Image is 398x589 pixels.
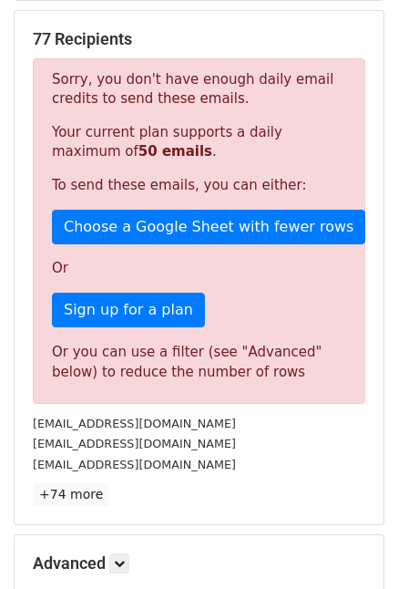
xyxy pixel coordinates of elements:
[52,342,346,383] div: Or you can use a filter (see "Advanced" below) to reduce the number of rows
[138,143,212,160] strong: 50 emails
[52,210,365,244] a: Choose a Google Sheet with fewer rows
[52,176,346,195] p: To send these emails, you can either:
[52,259,346,278] p: Or
[307,501,398,589] iframe: Chat Widget
[33,553,365,573] h5: Advanced
[52,123,346,161] p: Your current plan supports a daily maximum of .
[52,70,346,108] p: Sorry, you don't have enough daily email credits to send these emails.
[52,293,205,327] a: Sign up for a plan
[33,417,236,430] small: [EMAIL_ADDRESS][DOMAIN_NAME]
[33,483,109,506] a: +74 more
[33,437,236,450] small: [EMAIL_ADDRESS][DOMAIN_NAME]
[33,29,365,49] h5: 77 Recipients
[33,458,236,471] small: [EMAIL_ADDRESS][DOMAIN_NAME]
